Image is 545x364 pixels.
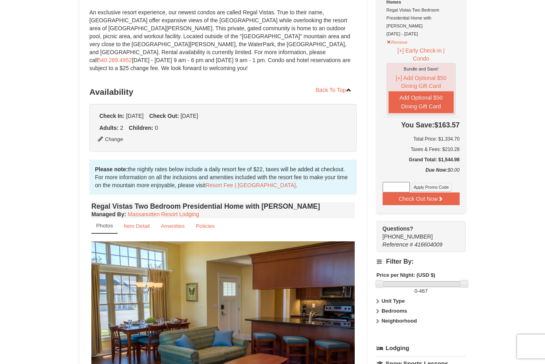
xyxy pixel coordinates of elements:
[389,91,454,113] button: Add Optional $50 Dining Gift Card
[91,202,355,210] h4: Regal Vistas Two Bedroom Presidential Home with [PERSON_NAME]
[91,218,118,234] a: Photos
[161,223,185,229] small: Amenities
[91,211,126,217] strong: :
[426,167,448,173] strong: Due Now:
[196,223,215,229] small: Policies
[205,182,296,188] a: Resort Fee | [GEOGRAPHIC_DATA]
[383,166,460,182] div: $0.00
[383,241,413,248] span: Reference #
[381,308,407,314] strong: Bedrooms
[97,135,124,144] button: Change
[383,225,451,240] span: [PHONE_NUMBER]
[120,125,123,131] span: 2
[95,166,128,172] strong: Please note:
[155,125,158,131] span: 0
[411,183,452,192] button: Apply Promo Code
[419,288,428,294] span: 467
[381,318,417,324] strong: Neighborhood
[377,341,466,355] a: Lodging
[387,36,408,46] button: Remove
[91,211,124,217] span: Managed By
[124,223,150,229] small: Item Detail
[118,218,155,234] a: Item Detail
[180,113,198,119] span: [DATE]
[129,125,153,131] strong: Children:
[96,223,113,229] small: Photos
[383,121,460,129] h4: $163.57
[156,218,190,234] a: Amenities
[415,241,442,248] span: 416604009
[377,272,435,278] strong: Price per Night: (USD $)
[126,113,144,119] span: [DATE]
[401,121,434,129] span: You Save:
[89,84,357,100] h3: Availability
[191,218,220,234] a: Policies
[99,125,118,131] strong: Adults:
[389,73,454,91] button: [+] Add Optional $50 Dining Gift Card
[310,84,357,96] a: Back To Top
[383,135,460,143] h6: Total Price: $1,334.70
[377,258,466,265] h4: Filter By:
[89,160,357,195] div: the nightly rates below include a daily resort fee of $22, taxes will be added at checkout. For m...
[377,287,466,295] label: -
[98,57,132,63] a: 540.289.4952
[381,298,405,304] strong: Unit Type
[383,145,460,153] div: Taxes & Fees: $210.28
[415,288,417,294] span: 0
[89,8,357,80] div: An exclusive resort experience, our newest condos are called Regal Vistas. True to their name, [G...
[149,113,179,119] strong: Check Out:
[383,192,460,205] button: Check Out Now
[387,46,456,63] button: [+] Early Check-in | Condo
[128,211,199,217] a: Massanutten Resort Lodging
[99,113,124,119] strong: Check In:
[383,225,413,232] strong: Questions?
[383,156,460,164] h5: Grand Total: $1,544.98
[389,65,454,73] div: Bundle and Save!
